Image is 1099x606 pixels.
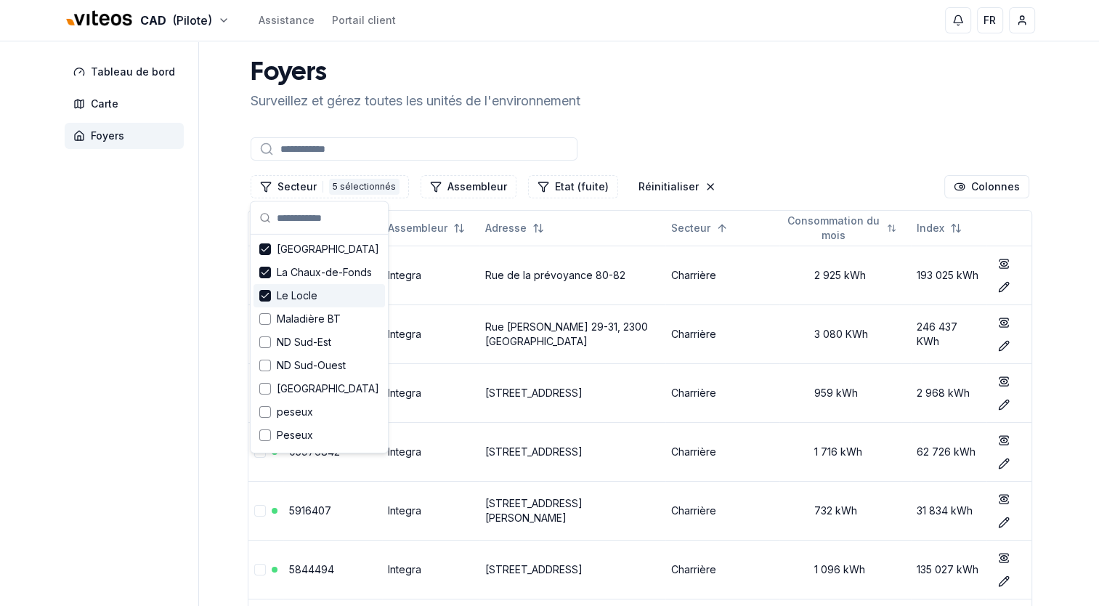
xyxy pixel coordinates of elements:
[665,304,779,363] td: Charrière
[277,451,321,466] span: Terreaux
[421,175,516,198] button: Filtrer les lignes
[289,563,334,575] a: 5844494
[289,445,340,458] a: 05976842
[329,179,400,195] div: 5 sélectionnés
[277,405,313,419] span: peseux
[785,327,906,342] div: 3 080 KWh
[65,59,190,85] a: Tableau de bord
[917,445,981,459] div: 62 726 kWh
[908,217,970,240] button: Not sorted. Click to sort ascending.
[785,386,906,400] div: 959 kWh
[289,504,331,517] a: 5916407
[65,5,230,36] button: CAD(Pilote)
[251,175,409,198] button: Filtrer les lignes
[91,129,124,143] span: Foyers
[277,381,379,396] span: [GEOGRAPHIC_DATA]
[917,221,944,235] span: Index
[65,123,190,149] a: Foyers
[485,497,583,524] a: [STREET_ADDRESS][PERSON_NAME]
[277,428,313,443] span: Peseux
[277,358,346,373] span: ND Sud-Ouest
[91,65,175,79] span: Tableau de bord
[917,504,981,518] div: 31 834 kWh
[917,268,981,283] div: 193 025 kWh
[977,7,1003,33] button: FR
[388,221,447,235] span: Assembleur
[665,363,779,422] td: Charrière
[140,12,166,29] span: CAD
[254,505,266,517] button: Sélectionner la ligne
[665,246,779,304] td: Charrière
[671,221,710,235] span: Secteur
[382,481,479,540] td: Integra
[277,265,372,280] span: La Chaux-de-Fonds
[665,540,779,599] td: Charrière
[528,175,618,198] button: Filtrer les lignes
[259,13,315,28] a: Assistance
[476,217,553,240] button: Not sorted. Click to sort ascending.
[917,562,981,577] div: 135 027 kWh
[665,481,779,540] td: Charrière
[65,91,190,117] a: Carte
[379,217,474,240] button: Not sorted. Click to sort ascending.
[917,320,981,349] div: 246 437 KWh
[251,59,580,88] h1: Foyers
[485,387,583,399] a: [STREET_ADDRESS]
[172,12,212,29] span: (Pilote)
[485,320,648,347] a: Rue [PERSON_NAME] 29-31, 2300 [GEOGRAPHIC_DATA]
[382,363,479,422] td: Integra
[485,563,583,575] a: [STREET_ADDRESS]
[485,221,527,235] span: Adresse
[277,288,317,303] span: Le Locle
[277,312,341,326] span: Maladière BT
[277,335,331,350] span: ND Sud-Est
[254,564,266,575] button: Sélectionner la ligne
[251,91,580,111] p: Surveillez et gérez toutes les unités de l'environnement
[662,217,737,240] button: Sorted ascending. Click to sort descending.
[984,13,996,28] span: FR
[91,97,118,111] span: Carte
[944,175,1029,198] button: Cocher les colonnes
[382,304,479,363] td: Integra
[630,175,725,198] button: Réinitialiser les filtres
[382,246,479,304] td: Integra
[277,242,379,256] span: [GEOGRAPHIC_DATA]
[65,1,134,36] img: Viteos - CAD Logo
[665,422,779,481] td: Charrière
[785,562,906,577] div: 1 096 kWh
[382,422,479,481] td: Integra
[332,13,396,28] a: Portail client
[382,540,479,599] td: Integra
[917,386,981,400] div: 2 968 kWh
[785,268,906,283] div: 2 925 kWh
[785,445,906,459] div: 1 716 kWh
[485,445,583,458] a: [STREET_ADDRESS]
[485,269,625,281] a: Rue de la prévoyance 80-82
[785,214,882,243] span: Consommation du mois
[776,217,906,240] button: Not sorted. Click to sort ascending.
[785,504,906,518] div: 732 kWh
